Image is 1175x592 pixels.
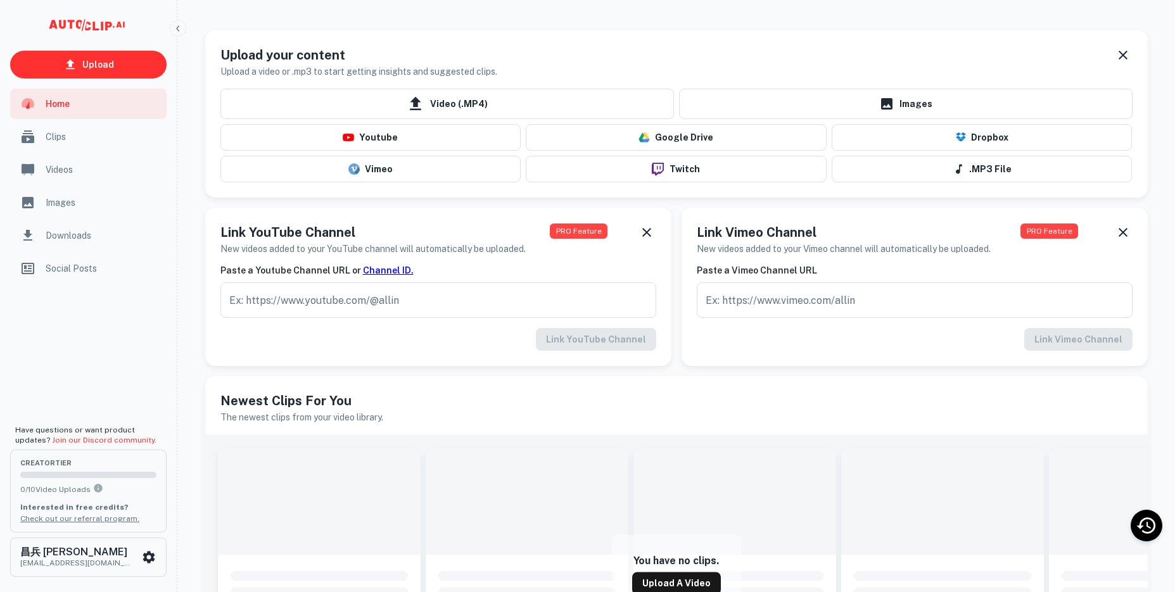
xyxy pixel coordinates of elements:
img: twitch-logo.png [647,163,669,175]
p: Interested in free credits? [20,501,156,513]
img: vimeo-logo.svg [348,163,360,175]
p: Upload [82,58,114,72]
input: Ex: https://www.youtube.com/@allin [220,282,656,318]
h6: The newest clips from your video library. [220,410,1133,424]
a: Images [679,89,1133,119]
a: Home [10,89,167,119]
button: Vimeo [220,156,521,182]
h6: You have no clips. [633,555,719,567]
button: Dropbox [832,124,1133,151]
a: Videos [10,154,167,185]
button: .MP3 File [832,156,1133,182]
a: Downloads [10,220,167,251]
h6: 昌兵 [PERSON_NAME] [20,547,134,557]
a: Clips [10,122,167,152]
button: Youtube [220,124,521,151]
span: creator Tier [20,460,156,467]
a: Join our Discord community. [52,436,156,444]
img: drive-logo.png [638,132,650,143]
h6: Upload a video or .mp3 to start getting insights and suggested clips. [220,65,497,79]
p: [EMAIL_ADDRESS][DOMAIN_NAME] [20,557,134,569]
h6: Paste a Vimeo Channel URL [697,263,1133,277]
img: Dropbox Logo [956,132,966,143]
span: PRO Feature [550,224,607,239]
span: Have questions or want product updates? [15,425,156,444]
h5: Link YouTube Channel [220,223,526,242]
span: Video (.MP4) [220,89,674,119]
button: creatorTier0/10Video UploadsYou can upload 10 videos per month on the creator tier. Upgrade to up... [10,450,167,532]
input: Ex: https://www.vimeo.com/allin [697,282,1133,318]
button: Twitch [526,156,827,182]
span: Downloads [46,229,159,242]
a: Channel ID. [363,265,414,275]
a: Social Posts [10,253,167,284]
button: Dismiss [1114,46,1133,65]
svg: You can upload 10 videos per month on the creator tier. Upgrade to upload more. [93,483,103,493]
img: youtube-logo.png [343,134,354,141]
h5: Link Vimeo Channel [697,223,991,242]
button: Dismiss [1114,223,1133,242]
span: Home [46,97,159,111]
button: Dismiss [637,223,656,242]
a: Upload [10,51,167,79]
a: Images [10,187,167,218]
h5: Upload your content [220,46,497,65]
span: Social Posts [46,261,159,275]
span: Clips [46,130,159,144]
button: Google Drive [526,124,827,151]
p: 0 / 10 Video Uploads [20,483,156,495]
h6: New videos added to your YouTube channel will automatically be uploaded. [220,242,526,256]
h5: Newest Clips For You [220,391,1133,410]
span: Images [46,196,159,210]
a: Check out our referral program. [20,514,139,523]
button: 昌兵 [PERSON_NAME][EMAIL_ADDRESS][DOMAIN_NAME] [10,538,167,577]
h6: New videos added to your Vimeo channel will automatically be uploaded. [697,242,991,256]
span: Videos [46,163,159,177]
span: PRO Feature [1020,224,1078,239]
div: Recent Activity [1131,510,1162,541]
h6: Paste a Youtube Channel URL or [220,263,656,277]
